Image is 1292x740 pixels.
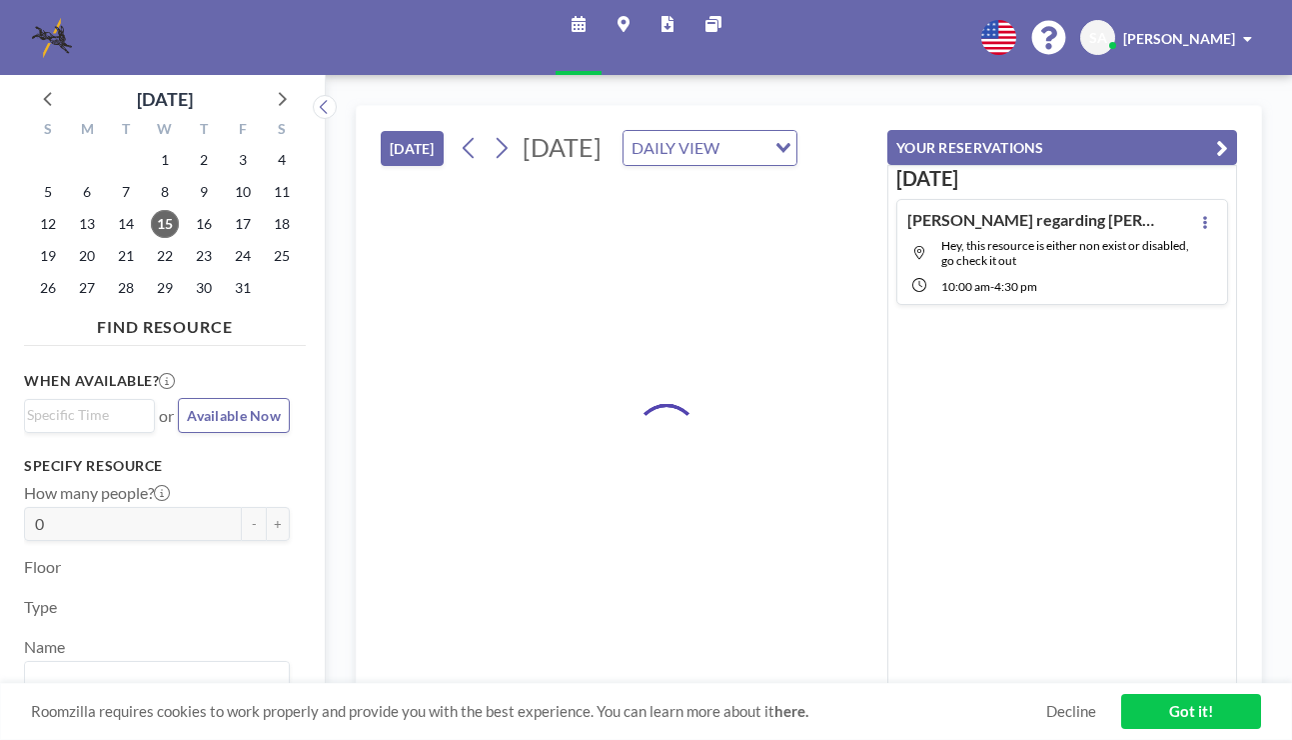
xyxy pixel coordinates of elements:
[1121,694,1261,729] a: Got it!
[31,702,1046,721] span: Roomzilla requires cookies to work properly and provide you with the best experience. You can lea...
[137,85,193,113] div: [DATE]
[190,242,218,270] span: Thursday, October 23, 2025
[73,210,101,238] span: Monday, October 13, 2025
[27,404,143,426] input: Search for option
[24,557,61,577] label: Floor
[268,210,296,238] span: Saturday, October 18, 2025
[27,666,278,692] input: Search for option
[112,178,140,206] span: Tuesday, October 7, 2025
[229,274,257,302] span: Friday, October 31, 2025
[159,406,174,426] span: or
[990,279,994,294] span: -
[184,118,223,144] div: T
[151,178,179,206] span: Wednesday, October 8, 2025
[1089,29,1107,47] span: SA
[73,274,101,302] span: Monday, October 27, 2025
[187,407,281,424] span: Available Now
[29,118,68,144] div: S
[223,118,262,144] div: F
[229,242,257,270] span: Friday, October 24, 2025
[24,637,65,657] label: Name
[73,242,101,270] span: Monday, October 20, 2025
[190,210,218,238] span: Thursday, October 16, 2025
[34,178,62,206] span: Sunday, October 5, 2025
[151,210,179,238] span: Wednesday, October 15, 2025
[896,166,1228,191] h3: [DATE]
[107,118,146,144] div: T
[24,309,306,337] h4: FIND RESOURCE
[146,118,185,144] div: W
[32,18,72,58] img: organization-logo
[229,210,257,238] span: Friday, October 17, 2025
[34,210,62,238] span: Sunday, October 12, 2025
[24,457,290,475] h3: Specify resource
[190,178,218,206] span: Thursday, October 9, 2025
[229,146,257,174] span: Friday, October 3, 2025
[907,210,1157,230] h4: [PERSON_NAME] regarding [PERSON_NAME], Dequann
[151,274,179,302] span: Wednesday, October 29, 2025
[112,210,140,238] span: Tuesday, October 14, 2025
[268,178,296,206] span: Saturday, October 11, 2025
[624,131,796,165] div: Search for option
[381,131,444,166] button: [DATE]
[73,178,101,206] span: Monday, October 6, 2025
[24,483,170,503] label: How many people?
[941,238,1189,268] span: Hey, this resource is either non exist or disabled, go check it out
[266,507,290,541] button: +
[34,274,62,302] span: Sunday, October 26, 2025
[1123,30,1235,47] span: [PERSON_NAME]
[628,135,723,161] span: DAILY VIEW
[68,118,107,144] div: M
[34,242,62,270] span: Sunday, October 19, 2025
[268,242,296,270] span: Saturday, October 25, 2025
[1046,702,1096,721] a: Decline
[151,146,179,174] span: Wednesday, October 1, 2025
[242,507,266,541] button: -
[190,146,218,174] span: Thursday, October 2, 2025
[523,132,602,162] span: [DATE]
[151,242,179,270] span: Wednesday, October 22, 2025
[25,662,289,696] div: Search for option
[190,274,218,302] span: Thursday, October 30, 2025
[112,274,140,302] span: Tuesday, October 28, 2025
[268,146,296,174] span: Saturday, October 4, 2025
[941,279,990,294] span: 10:00 AM
[994,279,1037,294] span: 4:30 PM
[262,118,301,144] div: S
[25,400,154,430] div: Search for option
[24,597,57,617] label: Type
[229,178,257,206] span: Friday, October 10, 2025
[112,242,140,270] span: Tuesday, October 21, 2025
[887,130,1237,165] button: YOUR RESERVATIONS
[178,398,290,433] button: Available Now
[774,702,808,720] a: here.
[725,135,763,161] input: Search for option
